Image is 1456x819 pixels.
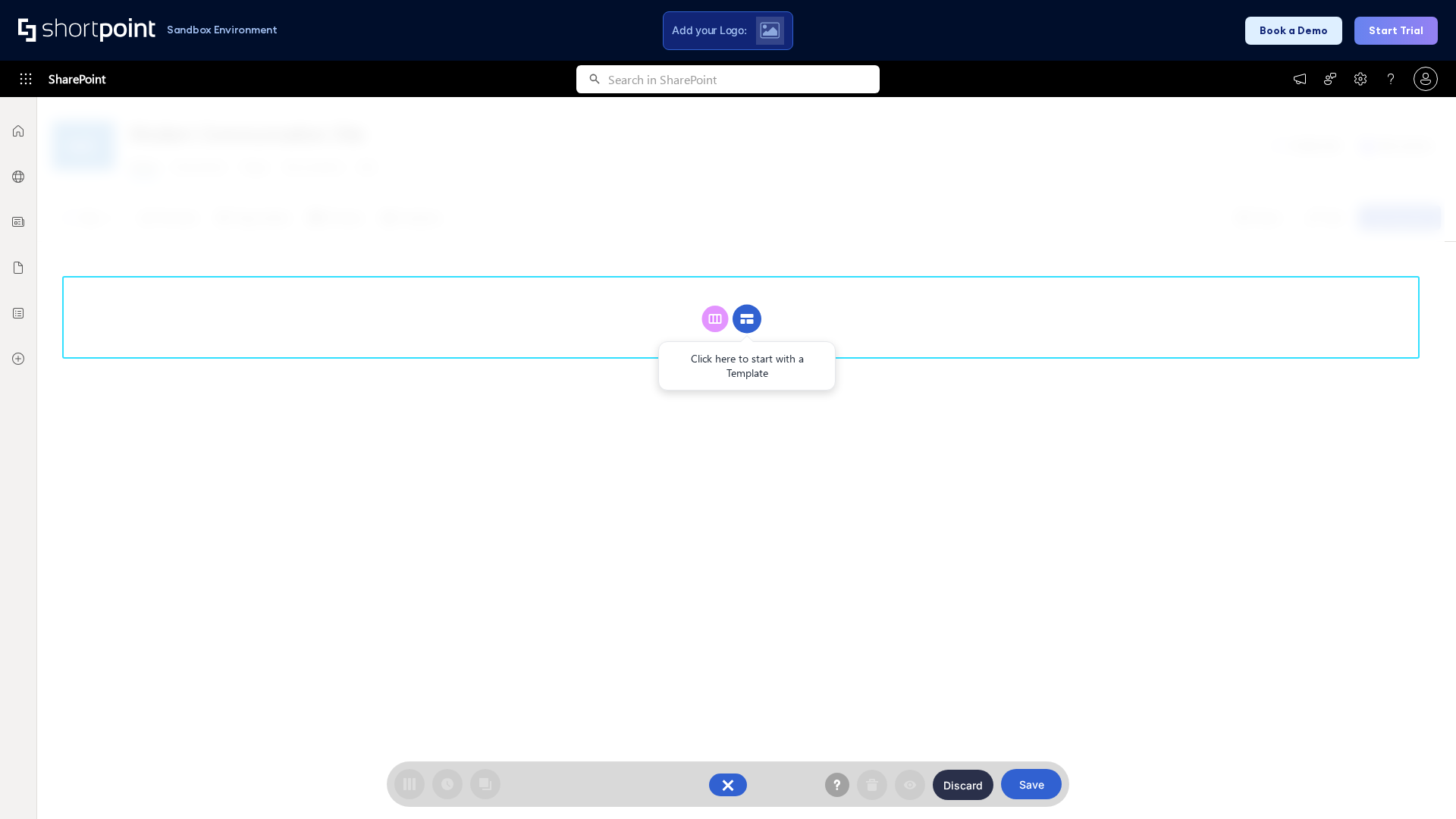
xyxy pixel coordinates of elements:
[1354,17,1438,45] button: Start Trial
[49,61,105,97] span: SharePoint
[1380,746,1456,819] iframe: Chat Widget
[1001,769,1062,799] button: Save
[1245,17,1342,45] button: Book a Demo
[933,770,993,800] button: Discard
[167,26,278,34] h1: Sandbox Environment
[608,65,880,93] input: Search in SharePoint
[672,24,746,37] span: Add your Logo:
[760,22,780,39] img: Upload logo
